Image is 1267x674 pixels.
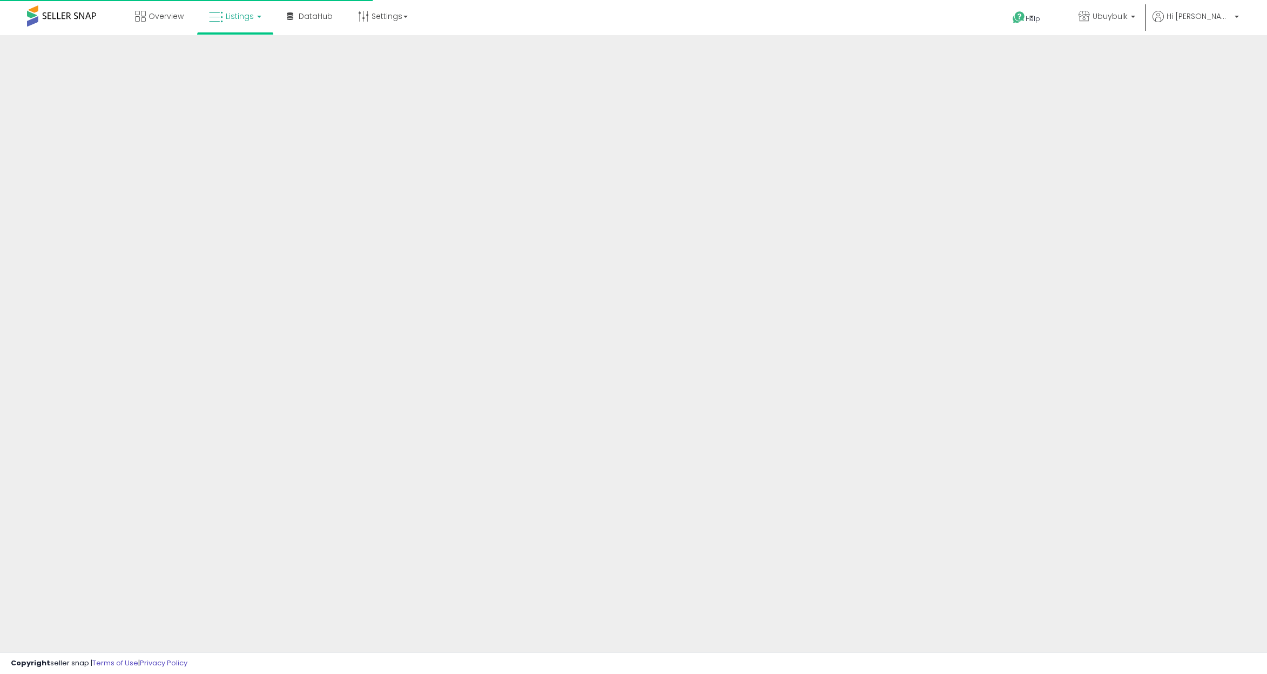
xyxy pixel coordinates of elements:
[1012,11,1026,24] i: Get Help
[226,11,254,22] span: Listings
[1004,3,1061,35] a: Help
[1167,11,1231,22] span: Hi [PERSON_NAME]
[1153,11,1239,35] a: Hi [PERSON_NAME]
[149,11,184,22] span: Overview
[1026,14,1040,23] span: Help
[299,11,333,22] span: DataHub
[1093,11,1128,22] span: Ubuybulk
